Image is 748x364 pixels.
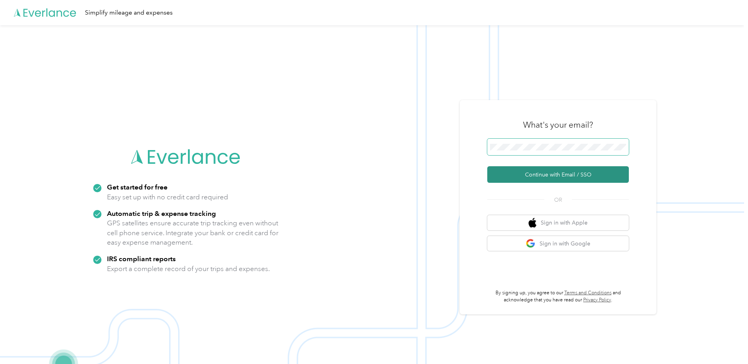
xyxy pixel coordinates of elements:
[526,239,536,249] img: google logo
[487,236,629,251] button: google logoSign in with Google
[107,192,228,202] p: Easy set up with no credit card required
[107,209,216,217] strong: Automatic trip & expense tracking
[107,183,168,191] strong: Get started for free
[487,215,629,230] button: apple logoSign in with Apple
[523,119,593,130] h3: What's your email?
[529,218,536,228] img: apple logo
[487,166,629,183] button: Continue with Email / SSO
[107,264,270,274] p: Export a complete record of your trips and expenses.
[107,218,279,247] p: GPS satellites ensure accurate trip tracking even without cell phone service. Integrate your bank...
[583,297,611,303] a: Privacy Policy
[564,290,612,296] a: Terms and Conditions
[107,254,176,263] strong: IRS compliant reports
[487,290,629,303] p: By signing up, you agree to our and acknowledge that you have read our .
[544,196,572,204] span: OR
[85,8,173,18] div: Simplify mileage and expenses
